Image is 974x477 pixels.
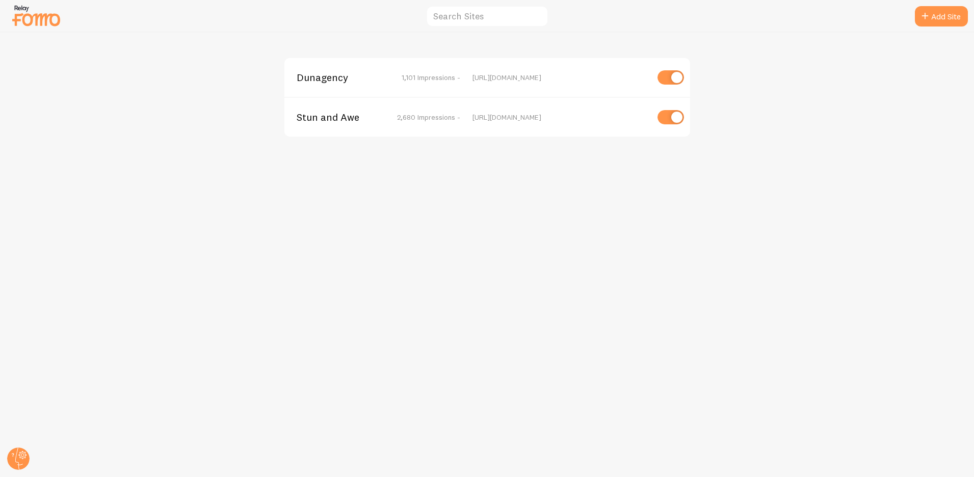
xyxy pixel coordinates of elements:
[472,73,648,82] div: [URL][DOMAIN_NAME]
[297,113,379,122] span: Stun and Awe
[11,3,62,29] img: fomo-relay-logo-orange.svg
[472,113,648,122] div: [URL][DOMAIN_NAME]
[297,73,379,82] span: Dunagency
[397,113,460,122] span: 2,680 Impressions -
[402,73,460,82] span: 1,101 Impressions -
